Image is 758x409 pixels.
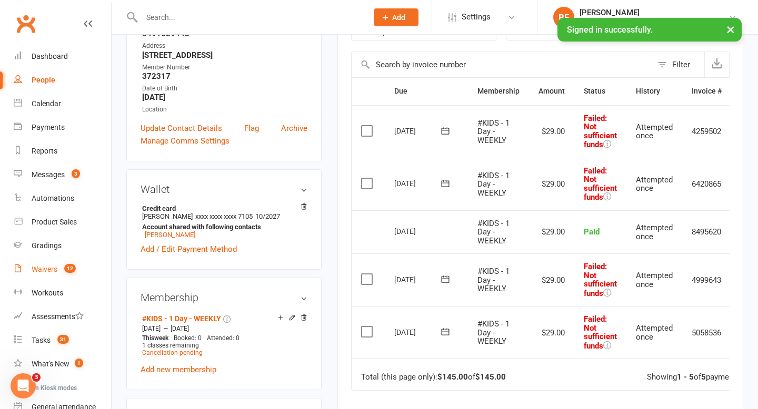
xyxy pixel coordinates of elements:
[142,84,307,94] div: Date of Birth
[138,10,360,25] input: Search...
[553,7,574,28] div: BF
[385,78,468,105] th: Due
[32,373,41,382] span: 3
[14,116,111,139] a: Payments
[437,372,468,382] strong: $145.00
[32,194,74,202] div: Automations
[142,349,203,356] a: Cancellation pending
[394,122,443,139] div: [DATE]
[392,13,405,22] span: Add
[14,234,111,258] a: Gradings
[14,68,111,92] a: People
[11,373,36,398] iframe: Intercom live chat
[142,63,307,73] div: Member Number
[672,58,690,71] div: Filter
[141,135,230,147] a: Manage Comms Settings
[142,41,307,51] div: Address
[139,334,171,342] div: week
[477,267,510,293] span: #KIDS - 1 Day - WEEKLY
[584,166,617,202] span: Failed
[32,76,55,84] div: People
[682,306,731,359] td: 5058536
[141,183,307,195] h3: Wallet
[142,223,302,231] strong: Account shared with following contacts
[174,334,202,342] span: Booked: 0
[636,323,673,342] span: Attempted once
[580,17,729,27] div: Double Dose Muay Thai [GEOGRAPHIC_DATA]
[529,253,574,306] td: $29.00
[584,227,600,237] span: Paid
[32,52,68,60] div: Dashboard
[636,122,673,141] span: Attempted once
[281,122,307,135] a: Archive
[567,25,653,35] span: Signed in successfully.
[584,262,617,298] span: Failed
[701,372,706,382] strong: 5
[32,170,65,179] div: Messages
[141,292,307,303] h3: Membership
[636,175,673,193] span: Attempted once
[682,78,731,105] th: Invoice #
[584,166,617,202] span: : Not sufficient funds
[468,78,529,105] th: Membership
[14,305,111,329] a: Assessments
[14,329,111,352] a: Tasks 31
[477,219,510,246] span: #KIDS - 1 Day - WEEKLY
[207,334,240,342] span: Attended: 0
[394,223,443,239] div: [DATE]
[477,319,510,346] span: #KIDS - 1 Day - WEEKLY
[529,78,574,105] th: Amount
[647,373,740,382] div: Showing of payments
[529,158,574,210] td: $29.00
[139,324,307,333] div: —
[57,335,69,344] span: 31
[352,52,652,77] input: Search by invoice number
[682,158,731,210] td: 6420865
[529,210,574,254] td: $29.00
[636,223,673,241] span: Attempted once
[580,8,729,17] div: [PERSON_NAME]
[141,203,307,240] li: [PERSON_NAME]
[142,93,307,102] strong: [DATE]
[32,241,62,250] div: Gradings
[141,122,222,135] a: Update Contact Details
[584,114,617,150] span: Failed
[142,105,307,115] div: Location
[682,105,731,158] td: 4259502
[141,365,216,374] a: Add new membership
[652,52,704,77] button: Filter
[462,5,491,29] span: Settings
[14,92,111,116] a: Calendar
[677,372,694,382] strong: 1 - 5
[32,218,77,226] div: Product Sales
[477,118,510,145] span: #KIDS - 1 Day - WEEKLY
[142,50,307,60] strong: [STREET_ADDRESS]
[14,281,111,305] a: Workouts
[72,169,80,178] span: 3
[626,78,682,105] th: History
[32,123,65,131] div: Payments
[584,314,617,351] span: : Not sufficient funds
[141,243,237,255] a: Add / Edit Payment Method
[584,262,617,298] span: : Not sufficient funds
[32,265,57,273] div: Waivers
[32,147,57,155] div: Reports
[584,114,617,150] span: : Not sufficient funds
[244,122,259,135] a: Flag
[75,359,83,367] span: 1
[145,231,195,239] a: [PERSON_NAME]
[721,18,740,40] button: ×
[32,336,51,344] div: Tasks
[374,8,418,26] button: Add
[142,334,154,342] span: This
[529,105,574,158] td: $29.00
[13,11,39,37] a: Clubworx
[142,314,221,323] a: #KIDS - 1 Day - WEEKLY
[32,360,69,368] div: What's New
[14,45,111,68] a: Dashboard
[14,139,111,163] a: Reports
[529,306,574,359] td: $29.00
[361,373,506,382] div: Total (this page only): of
[14,210,111,234] a: Product Sales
